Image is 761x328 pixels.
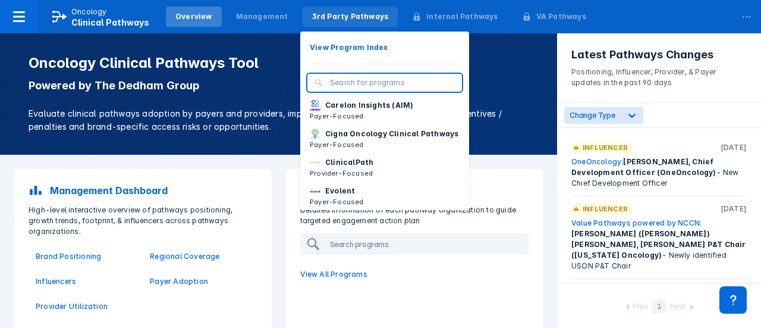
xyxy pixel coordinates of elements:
p: Influencer [583,204,628,214]
input: Search for programs [330,77,455,88]
p: Evaluate clinical pathways adoption by payers and providers, implementation sophistication, finan... [29,107,529,133]
div: Next [670,301,685,314]
p: ClinicalPath [325,157,373,168]
a: View All Programs [293,262,536,287]
a: Overview [166,7,222,27]
h3: Latest Pathways Changes [571,48,747,62]
p: [DATE] [721,204,747,214]
span: Change Type [570,111,615,120]
p: Powered by The Dedham Group [29,79,529,93]
p: Payer-Focused [310,196,364,207]
h1: Oncology Clinical Pathways Tool [29,55,529,71]
p: [DATE] [721,142,747,153]
img: via-oncology.png [310,157,320,168]
button: View Program Index [300,39,469,57]
p: View Program Index [310,42,388,53]
a: Payer Adoption [150,276,250,287]
p: Payer-Focused [310,111,413,121]
p: High-level interactive overview of pathways positioning, growth trends, footprint, & influencers ... [21,205,265,237]
a: 3rd Party Pathways Programs [293,176,536,205]
a: Management Dashboard [21,176,265,205]
p: Carelon Insights (AIM) [325,100,413,111]
div: Prev [633,301,648,314]
input: Search programs [325,235,528,254]
img: carelon-insights.png [310,100,320,111]
div: ... [735,2,759,27]
span: [PERSON_NAME], Chief Development Officer (OneOncology) [571,157,716,177]
a: Value Pathways powered by NCCN: [571,218,702,227]
a: Influencers [36,276,136,287]
button: Cigna Oncology Clinical PathwaysPayer-Focused [300,125,469,154]
div: Overview [175,11,212,22]
div: Contact Support [719,286,747,314]
p: Management Dashboard [50,183,168,198]
div: VA Pathways [536,11,586,22]
p: Oncology [71,7,107,17]
a: Regional Coverage [150,251,250,262]
div: 1 [652,300,666,314]
a: Management [227,7,298,27]
p: Cigna Oncology Clinical Pathways [325,129,458,139]
div: Management [236,11,288,22]
img: new-century-health.png [310,186,320,196]
p: Positioning, Influencer, Provider, & Payer updates in the past 90 days [571,62,747,88]
button: EvolentPayer-Focused [300,182,469,211]
div: 3rd Party Pathways [312,11,389,22]
p: Detailed information of each pathway organization to guide targeted engagement action plan [293,205,536,226]
p: Influencer [583,142,628,153]
img: cigna-oncology-clinical-pathways.png [310,129,320,139]
div: Internal Pathways [426,11,498,22]
span: Clinical Pathways [71,17,149,27]
p: Evolent [325,186,355,196]
a: Provider Utilization [36,301,136,312]
div: - New Chief Development Officer [571,157,747,189]
button: Carelon Insights (AIM)Payer-Focused [300,96,469,125]
a: Brand Positioning [36,251,136,262]
a: OneOncology: [571,157,623,166]
button: ClinicalPathProvider-Focused [300,154,469,182]
a: 3rd Party Pathways [303,7,398,27]
p: Payer-Focused [310,139,458,150]
span: [PERSON_NAME] ([PERSON_NAME]) [PERSON_NAME], [PERSON_NAME] P&T Chair ([US_STATE] Oncology) [571,229,746,260]
div: - Newly identified USON P&T Chair [571,218,747,271]
p: Provider-Focused [310,168,373,179]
